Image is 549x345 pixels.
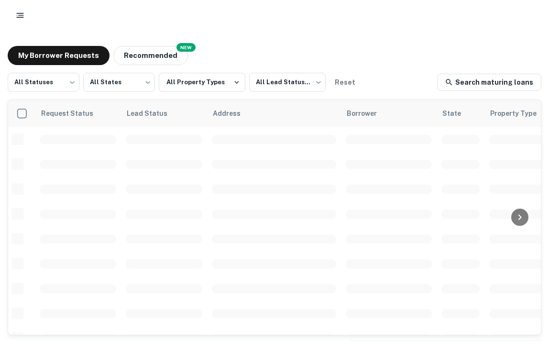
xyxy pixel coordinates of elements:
button: Recommended [113,46,188,65]
span: Lead Status [127,108,180,119]
button: My Borrower Requests [8,46,110,65]
div: NEW [176,43,196,52]
th: Request Status [35,100,121,127]
button: Reset [329,73,360,92]
div: All States [83,70,155,95]
span: Property Type [490,108,549,119]
a: Search maturing loans [437,74,541,91]
div: All Statuses [8,70,79,95]
th: Address [207,100,341,127]
th: Lead Status [121,100,207,127]
div: All Lead Statuses [249,70,326,95]
th: State [437,100,484,127]
th: Borrower [341,100,437,127]
span: State [442,108,473,119]
button: All Property Types [159,73,245,92]
span: Borrower [347,108,389,119]
span: Request Status [41,108,106,119]
span: Address [213,108,253,119]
